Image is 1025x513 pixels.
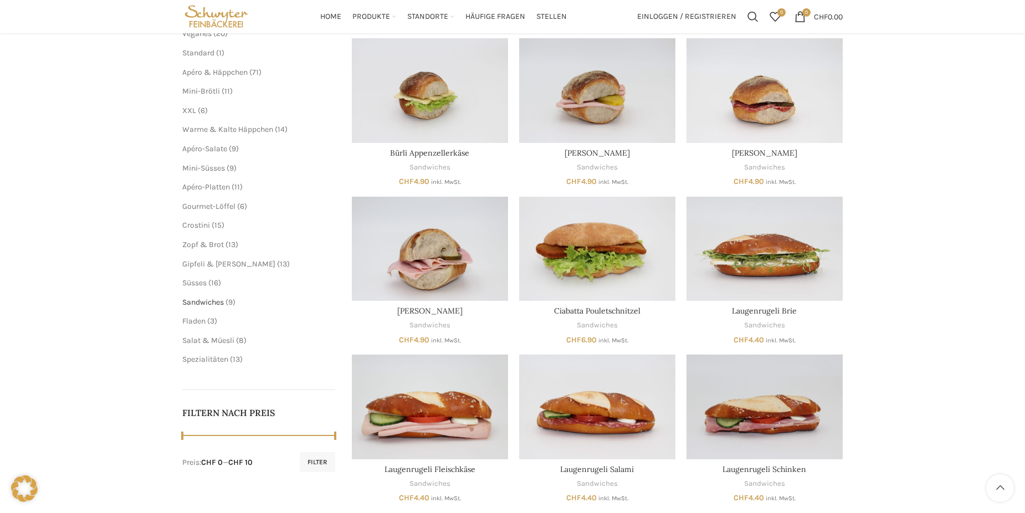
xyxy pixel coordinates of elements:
span: 15 [214,220,222,230]
a: Laugenrugeli Salami [560,464,634,474]
small: inkl. MwSt. [431,495,461,502]
span: 11 [224,86,230,96]
a: Sandwiches [577,162,618,173]
span: Einloggen / Registrieren [637,13,736,20]
div: Main navigation [256,6,632,28]
bdi: 0.00 [814,12,843,21]
a: Bürli Appenzellerkäse [352,38,508,142]
a: Einloggen / Registrieren [632,6,742,28]
a: Sandwiches [409,320,450,331]
a: [PERSON_NAME] [397,306,463,316]
a: Süsses [182,278,207,288]
span: Häufige Fragen [465,12,525,22]
span: 11 [234,182,240,192]
span: 9 [229,163,234,173]
small: inkl. MwSt. [431,178,461,186]
bdi: 4.40 [734,493,764,502]
a: Laugenrugeli Schinken [686,355,843,459]
a: Zopf & Brot [182,240,224,249]
a: Laugenrugeli Brie [732,306,797,316]
a: Sandwiches [577,320,618,331]
span: 6 [201,106,205,115]
span: CHF 10 [228,458,253,467]
a: Häufige Fragen [465,6,525,28]
a: Apéro-Salate [182,144,227,153]
a: Laugenrugeli Fleischkäse [352,355,508,459]
a: [PERSON_NAME] [732,148,797,158]
a: Warme & Kalte Häppchen [182,125,273,134]
a: Mini-Brötli [182,86,220,96]
a: Stellen [536,6,567,28]
bdi: 4.90 [399,177,429,186]
a: Salat & Müesli [182,336,234,345]
span: 14 [278,125,285,134]
a: Sandwiches [744,320,785,331]
small: inkl. MwSt. [431,337,461,344]
bdi: 4.40 [566,493,597,502]
a: [PERSON_NAME] [565,148,630,158]
a: Laugenrugeli Schinken [722,464,806,474]
span: 1 [219,48,222,58]
div: Preis: — [182,457,253,468]
a: Crostini [182,220,210,230]
bdi: 6.90 [566,335,597,345]
a: Sandwiches [409,162,450,173]
a: Fladen [182,316,206,326]
a: Bürli Schinken [352,197,508,301]
a: Standard [182,48,214,58]
small: inkl. MwSt. [598,337,628,344]
a: Laugenrugeli Brie [686,197,843,301]
a: Bürli Salami [686,38,843,142]
small: inkl. MwSt. [598,495,628,502]
bdi: 4.90 [399,335,429,345]
a: Mini-Süsses [182,163,225,173]
a: XXL [182,106,196,115]
button: Filter [300,452,335,472]
span: CHF [566,335,581,345]
a: Ciabatta Pouletschnitzel [519,197,675,301]
a: Spezialitäten [182,355,228,364]
span: 71 [252,68,259,77]
span: CHF [734,335,749,345]
span: CHF [399,335,414,345]
h5: Filtern nach Preis [182,407,335,419]
a: Standorte [407,6,454,28]
small: inkl. MwSt. [766,495,796,502]
span: CHF 0 [201,458,223,467]
bdi: 4.90 [734,177,764,186]
a: Bürli Fleischkäse [519,38,675,142]
a: Gipfeli & [PERSON_NAME] [182,259,275,269]
span: 13 [233,355,240,364]
span: 9 [232,144,236,153]
div: Meine Wunschliste [764,6,786,28]
span: 20 [216,29,225,38]
span: Veganes [182,29,212,38]
bdi: 4.40 [734,335,764,345]
a: Sandwiches [744,162,785,173]
bdi: 4.40 [399,493,429,502]
a: 0 CHF0.00 [789,6,848,28]
a: Apéro & Häppchen [182,68,248,77]
small: inkl. MwSt. [766,337,796,344]
span: CHF [566,177,581,186]
small: inkl. MwSt. [766,178,796,186]
a: Sandwiches [577,479,618,489]
span: 9 [228,297,233,307]
a: Apéro-Platten [182,182,230,192]
span: Standorte [407,12,448,22]
span: 0 [777,8,786,17]
a: Suchen [742,6,764,28]
a: Gourmet-Löffel [182,202,235,211]
a: Sandwiches [182,297,224,307]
